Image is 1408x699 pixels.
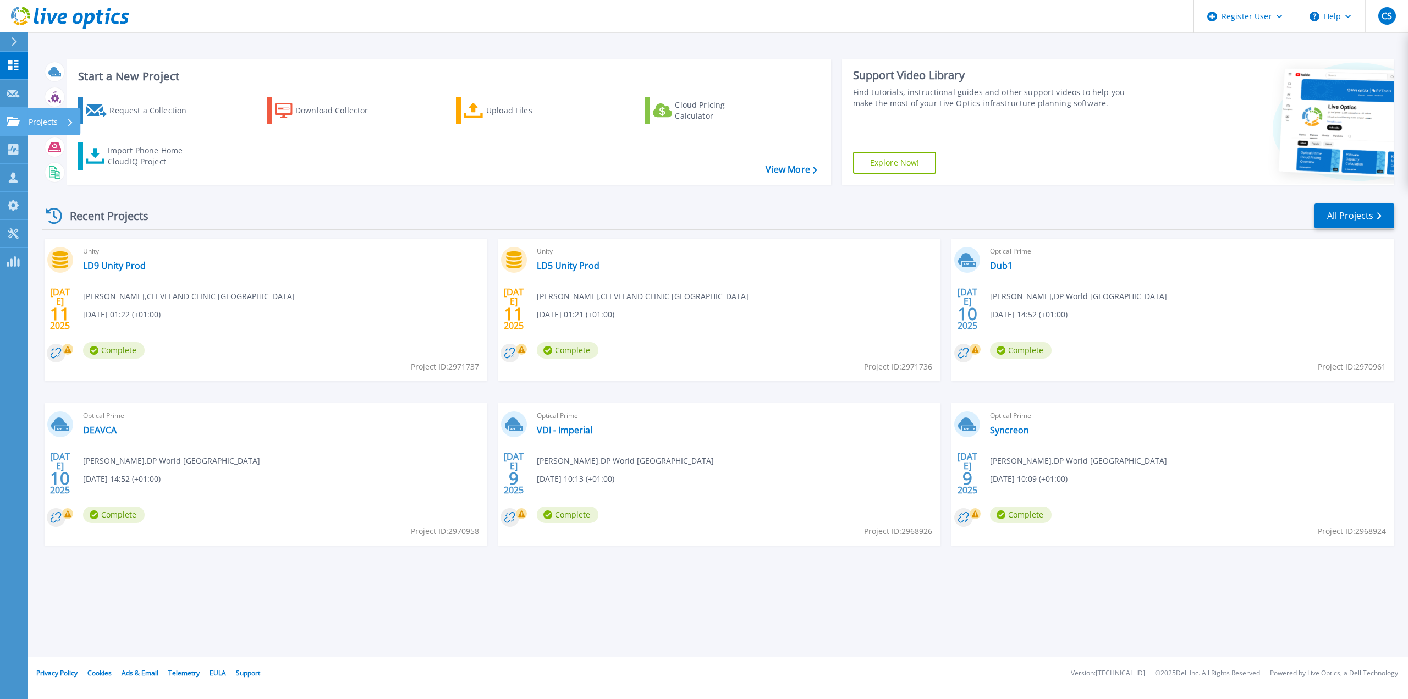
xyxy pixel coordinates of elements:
a: Support [236,668,260,678]
span: Complete [537,342,598,359]
a: Privacy Policy [36,668,78,678]
span: [PERSON_NAME] , DP World [GEOGRAPHIC_DATA] [83,455,260,467]
span: Project ID: 2970958 [411,525,479,537]
div: [DATE] 2025 [50,289,70,329]
a: Syncreon [990,425,1029,436]
div: Cloud Pricing Calculator [675,100,763,122]
a: View More [766,164,817,175]
span: [PERSON_NAME] , DP World [GEOGRAPHIC_DATA] [990,455,1167,467]
a: Request a Collection [78,97,201,124]
div: Download Collector [295,100,383,122]
a: LD5 Unity Prod [537,260,599,271]
span: 11 [50,309,70,318]
div: Import Phone Home CloudIQ Project [108,145,194,167]
div: [DATE] 2025 [957,453,978,493]
span: Project ID: 2970961 [1318,361,1386,373]
a: Cloud Pricing Calculator [645,97,768,124]
li: Powered by Live Optics, a Dell Technology [1270,670,1398,677]
span: Unity [537,245,934,257]
a: Telemetry [168,668,200,678]
span: Project ID: 2971737 [411,361,479,373]
span: [PERSON_NAME] , DP World [GEOGRAPHIC_DATA] [990,290,1167,302]
span: Optical Prime [990,245,1388,257]
span: Project ID: 2968924 [1318,525,1386,537]
span: Optical Prime [990,410,1388,422]
div: [DATE] 2025 [957,289,978,329]
a: DEAVCA [83,425,117,436]
span: [PERSON_NAME] , CLEVELAND CLINIC [GEOGRAPHIC_DATA] [537,290,749,302]
span: [PERSON_NAME] , CLEVELAND CLINIC [GEOGRAPHIC_DATA] [83,290,295,302]
span: 10 [50,474,70,483]
span: [DATE] 14:52 (+01:00) [990,309,1068,321]
span: 11 [504,309,524,318]
span: CS [1382,12,1392,20]
span: Complete [990,507,1052,523]
li: © 2025 Dell Inc. All Rights Reserved [1155,670,1260,677]
span: [DATE] 10:13 (+01:00) [537,473,614,485]
div: Upload Files [486,100,574,122]
div: [DATE] 2025 [503,453,524,493]
span: [DATE] 01:22 (+01:00) [83,309,161,321]
a: LD9 Unity Prod [83,260,146,271]
span: [DATE] 14:52 (+01:00) [83,473,161,485]
a: Download Collector [267,97,390,124]
a: Explore Now! [853,152,937,174]
span: 10 [958,309,977,318]
h3: Start a New Project [78,70,817,82]
div: Support Video Library [853,68,1138,82]
span: Complete [83,507,145,523]
div: [DATE] 2025 [503,289,524,329]
p: Projects [29,108,58,136]
div: [DATE] 2025 [50,453,70,493]
a: Dub1 [990,260,1013,271]
a: Ads & Email [122,668,158,678]
div: Recent Projects [42,202,163,229]
span: Complete [537,507,598,523]
span: Project ID: 2971736 [864,361,932,373]
span: Optical Prime [537,410,934,422]
span: Optical Prime [83,410,481,422]
div: Request a Collection [109,100,197,122]
span: 9 [509,474,519,483]
span: Unity [83,245,481,257]
a: EULA [210,668,226,678]
span: [PERSON_NAME] , DP World [GEOGRAPHIC_DATA] [537,455,714,467]
a: VDI - Imperial [537,425,592,436]
span: Complete [990,342,1052,359]
a: All Projects [1314,203,1394,228]
div: Find tutorials, instructional guides and other support videos to help you make the most of your L... [853,87,1138,109]
span: Complete [83,342,145,359]
span: [DATE] 01:21 (+01:00) [537,309,614,321]
span: [DATE] 10:09 (+01:00) [990,473,1068,485]
a: Upload Files [456,97,579,124]
span: Project ID: 2968926 [864,525,932,537]
li: Version: [TECHNICAL_ID] [1071,670,1145,677]
span: 9 [963,474,972,483]
a: Cookies [87,668,112,678]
